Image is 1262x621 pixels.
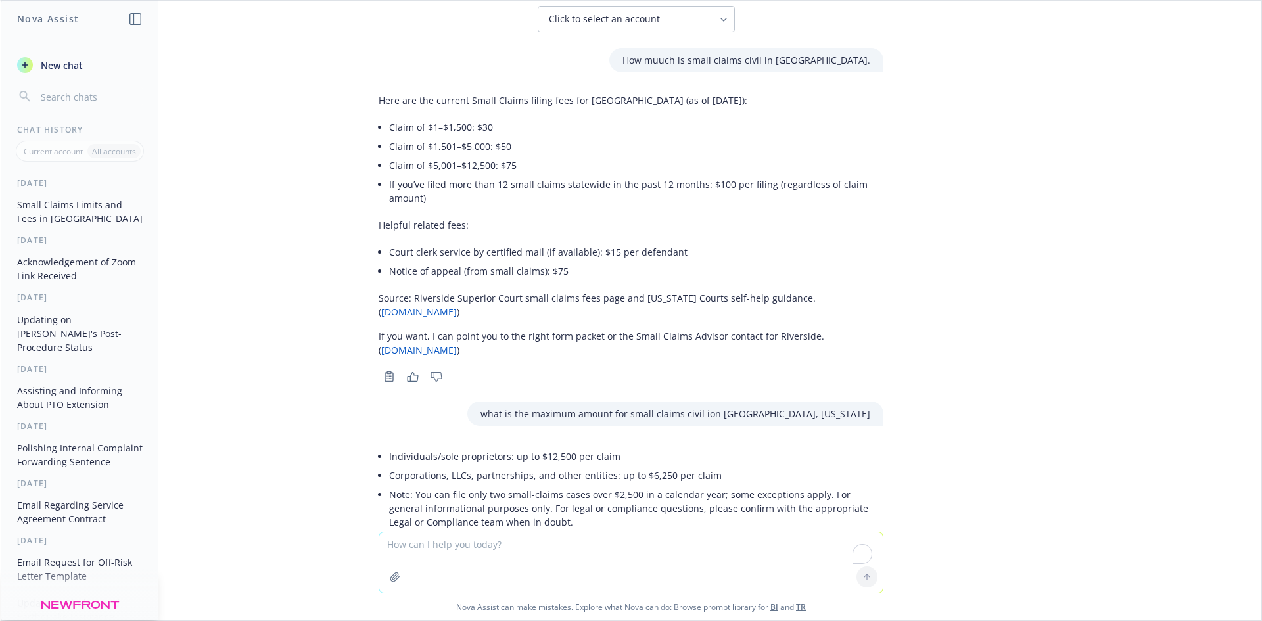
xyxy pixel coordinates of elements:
[426,367,447,386] button: Thumbs down
[389,137,883,156] li: Claim of $1,501–$5,000: $50
[12,437,148,472] button: Polishing Internal Complaint Forwarding Sentence
[12,53,148,77] button: New chat
[480,407,870,421] p: what is the maximum amount for small claims civil ion [GEOGRAPHIC_DATA], [US_STATE]
[379,218,883,232] p: Helpful related fees:
[389,118,883,137] li: Claim of $1–$1,500: $30
[383,371,395,382] svg: Copy to clipboard
[379,532,883,593] textarea: To enrich screen reader interactions, please activate Accessibility in Grammarly extension settings
[24,146,83,157] p: Current account
[12,194,148,229] button: Small Claims Limits and Fees in [GEOGRAPHIC_DATA]
[17,12,79,26] h1: Nova Assist
[381,344,457,356] a: [DOMAIN_NAME]
[622,53,870,67] p: How muuch is small claims civil in [GEOGRAPHIC_DATA].
[1,235,158,246] div: [DATE]
[796,601,806,612] a: TR
[381,306,457,318] a: [DOMAIN_NAME]
[538,6,735,32] button: Click to select an account
[1,421,158,432] div: [DATE]
[389,156,883,175] li: Claim of $5,001–$12,500: $75
[1,124,158,135] div: Chat History
[389,447,883,466] li: Individuals/sole proprietors: up to $12,500 per claim
[12,380,148,415] button: Assisting and Informing About PTO Extension
[1,478,158,489] div: [DATE]
[1,535,158,546] div: [DATE]
[379,291,883,319] p: Source: Riverside Superior Court small claims fees page and [US_STATE] Courts self-help guidance....
[12,309,148,358] button: Updating on [PERSON_NAME]'s Post-Procedure Status
[12,251,148,287] button: Acknowledgement of Zoom Link Received
[12,494,148,530] button: Email Regarding Service Agreement Contract
[6,593,1256,620] span: Nova Assist can make mistakes. Explore what Nova can do: Browse prompt library for and
[379,329,883,357] p: If you want, I can point you to the right form packet or the Small Claims Advisor contact for Riv...
[1,363,158,375] div: [DATE]
[38,58,83,72] span: New chat
[389,262,883,281] li: Notice of appeal (from small claims): $75
[389,466,883,485] li: Corporations, LLCs, partnerships, and other entities: up to $6,250 per claim
[389,485,883,532] li: Note: You can file only two small-claims cases over $2,500 in a calendar year; some exceptions ap...
[1,292,158,303] div: [DATE]
[379,93,883,107] p: Here are the current Small Claims filing fees for [GEOGRAPHIC_DATA] (as of [DATE]):
[92,146,136,157] p: All accounts
[549,12,660,26] span: Click to select an account
[389,175,883,208] li: If you’ve filed more than 12 small claims statewide in the past 12 months: $100 per filing (regar...
[389,242,883,262] li: Court clerk service by certified mail (if available): $15 per defendant
[12,551,148,587] button: Email Request for Off-Risk Letter Template
[38,87,143,106] input: Search chats
[770,601,778,612] a: BI
[1,177,158,189] div: [DATE]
